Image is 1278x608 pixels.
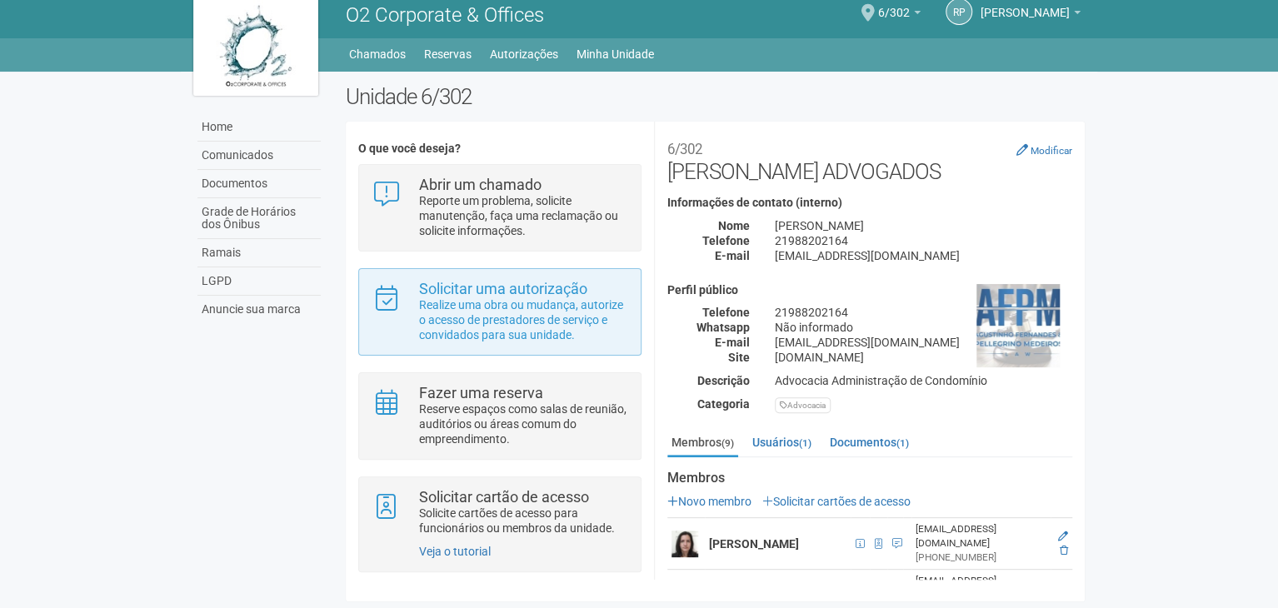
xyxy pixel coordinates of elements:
a: Excluir membro [1060,545,1068,556]
div: [EMAIL_ADDRESS][DOMAIN_NAME] [916,574,1046,602]
strong: Solicitar uma autorização [419,280,587,297]
div: [PERSON_NAME] [762,218,1085,233]
a: Modificar [1016,143,1072,157]
div: Advocacia Administração de Condomínio [762,373,1085,388]
a: Documentos(1) [826,430,913,455]
a: Fazer uma reserva Reserve espaços como salas de reunião, auditórios ou áreas comum do empreendime... [372,386,627,446]
strong: Whatsapp [696,321,750,334]
small: (1) [799,437,811,449]
a: Editar membro [1058,531,1068,542]
strong: Telefone [702,234,750,247]
h4: Perfil público [667,284,1072,297]
strong: E-mail [715,249,750,262]
p: Realize uma obra ou mudança, autorize o acesso de prestadores de serviço e convidados para sua un... [419,297,628,342]
strong: Categoria [697,397,750,411]
strong: Fazer uma reserva [419,384,543,401]
h4: Informações de contato (interno) [667,197,1072,209]
a: 6/302 [878,8,921,22]
a: Chamados [349,42,406,66]
strong: [PERSON_NAME] [709,537,799,551]
a: Minha Unidade [577,42,654,66]
small: (9) [721,437,734,449]
div: 21988202164 [762,305,1085,320]
a: Solicitar uma autorização Realize uma obra ou mudança, autorize o acesso de prestadores de serviç... [372,282,627,342]
strong: Membros [667,471,1072,486]
a: Anuncie sua marca [197,296,321,323]
p: Solicite cartões de acesso para funcionários ou membros da unidade. [419,506,628,536]
small: (1) [896,437,909,449]
strong: Site [728,351,750,364]
a: Usuários(1) [748,430,816,455]
strong: Nome [718,219,750,232]
div: 21988202164 [762,233,1085,248]
small: 6/302 [667,141,702,157]
span: O2 Corporate & Offices [346,3,544,27]
a: Membros(9) [667,430,738,457]
img: business.png [976,284,1060,367]
a: Autorizações [490,42,558,66]
a: Reservas [424,42,472,66]
a: Abrir um chamado Reporte um problema, solicite manutenção, faça uma reclamação ou solicite inform... [372,177,627,238]
a: Solicitar cartões de acesso [762,495,911,508]
a: Solicitar cartão de acesso Solicite cartões de acesso para funcionários ou membros da unidade. [372,490,627,536]
img: user.png [671,531,698,557]
h2: [PERSON_NAME] ADVOGADOS [667,134,1072,184]
p: Reporte um problema, solicite manutenção, faça uma reclamação ou solicite informações. [419,193,628,238]
div: [EMAIL_ADDRESS][DOMAIN_NAME] [916,522,1046,551]
a: Comunicados [197,142,321,170]
div: [PHONE_NUMBER] [916,551,1046,565]
small: Modificar [1031,145,1072,157]
p: Reserve espaços como salas de reunião, auditórios ou áreas comum do empreendimento. [419,401,628,446]
strong: Abrir um chamado [419,176,542,193]
a: Ramais [197,239,321,267]
a: Grade de Horários dos Ônibus [197,198,321,239]
strong: Telefone [702,306,750,319]
a: Documentos [197,170,321,198]
a: LGPD [197,267,321,296]
a: [PERSON_NAME] [981,8,1081,22]
div: [EMAIL_ADDRESS][DOMAIN_NAME] [762,248,1085,263]
div: Não informado [762,320,1085,335]
div: Advocacia [775,397,831,413]
div: [DOMAIN_NAME] [762,350,1085,365]
a: Veja o tutorial [419,545,491,558]
strong: Solicitar cartão de acesso [419,488,589,506]
a: Home [197,113,321,142]
strong: Descrição [697,374,750,387]
h2: Unidade 6/302 [346,84,1085,109]
strong: E-mail [715,336,750,349]
div: [EMAIL_ADDRESS][DOMAIN_NAME] [762,335,1085,350]
a: Novo membro [667,495,751,508]
h4: O que você deseja? [358,142,641,155]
